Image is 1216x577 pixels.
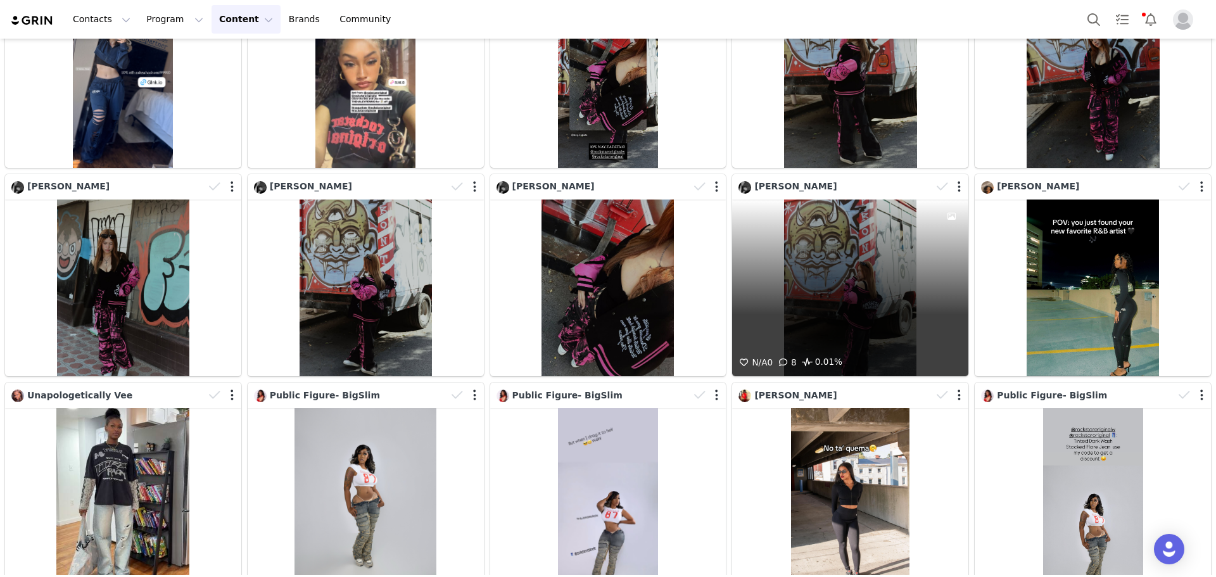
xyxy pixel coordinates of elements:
[800,355,842,370] span: 0.01%
[737,357,773,367] span: 0
[738,390,751,402] img: 91dacafc-2769-46ab-8187-39db3d81450e.jpg
[65,5,138,34] button: Contacts
[212,5,281,34] button: Content
[254,181,267,194] img: a5494f0a-016f-44a9-a2a1-8fcf29fdc23c.jpg
[139,5,211,34] button: Program
[997,181,1079,191] span: [PERSON_NAME]
[1154,534,1184,564] div: Open Intercom Messenger
[737,357,767,367] span: N/A
[270,390,380,400] span: Public Figure- BigSlim
[11,390,24,402] img: 6faf0fab-3ac5-41c9-980b-85a103c9a72b.jpg
[281,5,331,34] a: Brands
[512,390,623,400] span: Public Figure- BigSlim
[11,181,24,194] img: a5494f0a-016f-44a9-a2a1-8fcf29fdc23c.jpg
[270,181,352,191] span: [PERSON_NAME]
[512,181,595,191] span: [PERSON_NAME]
[1108,5,1136,34] a: Tasks
[1165,10,1206,30] button: Profile
[497,181,509,194] img: a5494f0a-016f-44a9-a2a1-8fcf29fdc23c.jpg
[1080,5,1108,34] button: Search
[10,15,54,27] img: grin logo
[1137,5,1165,34] button: Notifications
[754,181,837,191] span: [PERSON_NAME]
[776,357,797,367] span: 8
[1173,10,1193,30] img: placeholder-profile.jpg
[332,5,404,34] a: Community
[981,181,994,194] img: 2783a883-ece0-4f45-a8d2-8237db6246c2.jpg
[754,390,837,400] span: [PERSON_NAME]
[27,390,132,400] span: Unapologetically Vee
[27,181,110,191] span: [PERSON_NAME]
[997,390,1107,400] span: Public Figure- BigSlim
[981,390,994,402] img: 69ce6269-aa44-42bc-b348-8c68853918bd.jpg
[254,390,267,402] img: 69ce6269-aa44-42bc-b348-8c68853918bd.jpg
[497,390,509,402] img: 69ce6269-aa44-42bc-b348-8c68853918bd.jpg
[738,181,751,194] img: a5494f0a-016f-44a9-a2a1-8fcf29fdc23c.jpg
